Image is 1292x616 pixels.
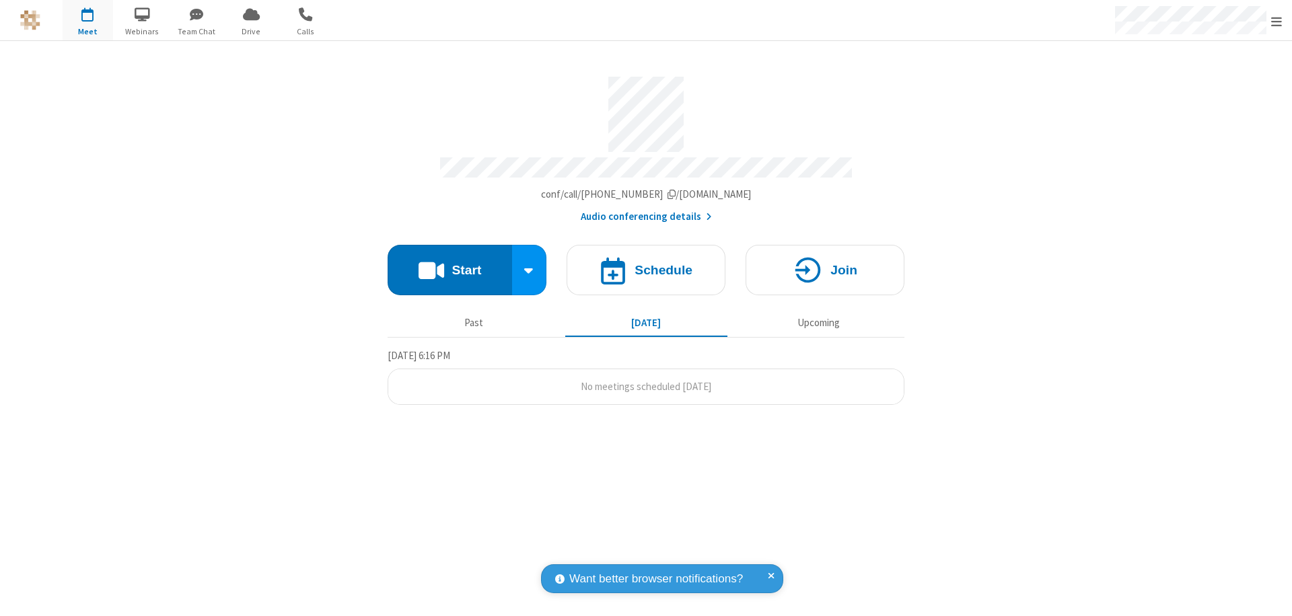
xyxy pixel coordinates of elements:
[388,67,904,225] section: Account details
[565,310,727,336] button: [DATE]
[281,26,331,38] span: Calls
[567,245,725,295] button: Schedule
[746,245,904,295] button: Join
[635,264,692,276] h4: Schedule
[1258,581,1282,607] iframe: Chat
[581,380,711,393] span: No meetings scheduled [DATE]
[569,570,743,588] span: Want better browser notifications?
[388,245,512,295] button: Start
[63,26,113,38] span: Meet
[20,10,40,30] img: QA Selenium DO NOT DELETE OR CHANGE
[393,310,555,336] button: Past
[452,264,481,276] h4: Start
[388,349,450,362] span: [DATE] 6:16 PM
[830,264,857,276] h4: Join
[541,187,752,202] button: Copy my meeting room linkCopy my meeting room link
[512,245,547,295] div: Start conference options
[226,26,277,38] span: Drive
[172,26,222,38] span: Team Chat
[117,26,168,38] span: Webinars
[738,310,900,336] button: Upcoming
[388,348,904,406] section: Today's Meetings
[541,188,752,200] span: Copy my meeting room link
[581,209,712,225] button: Audio conferencing details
